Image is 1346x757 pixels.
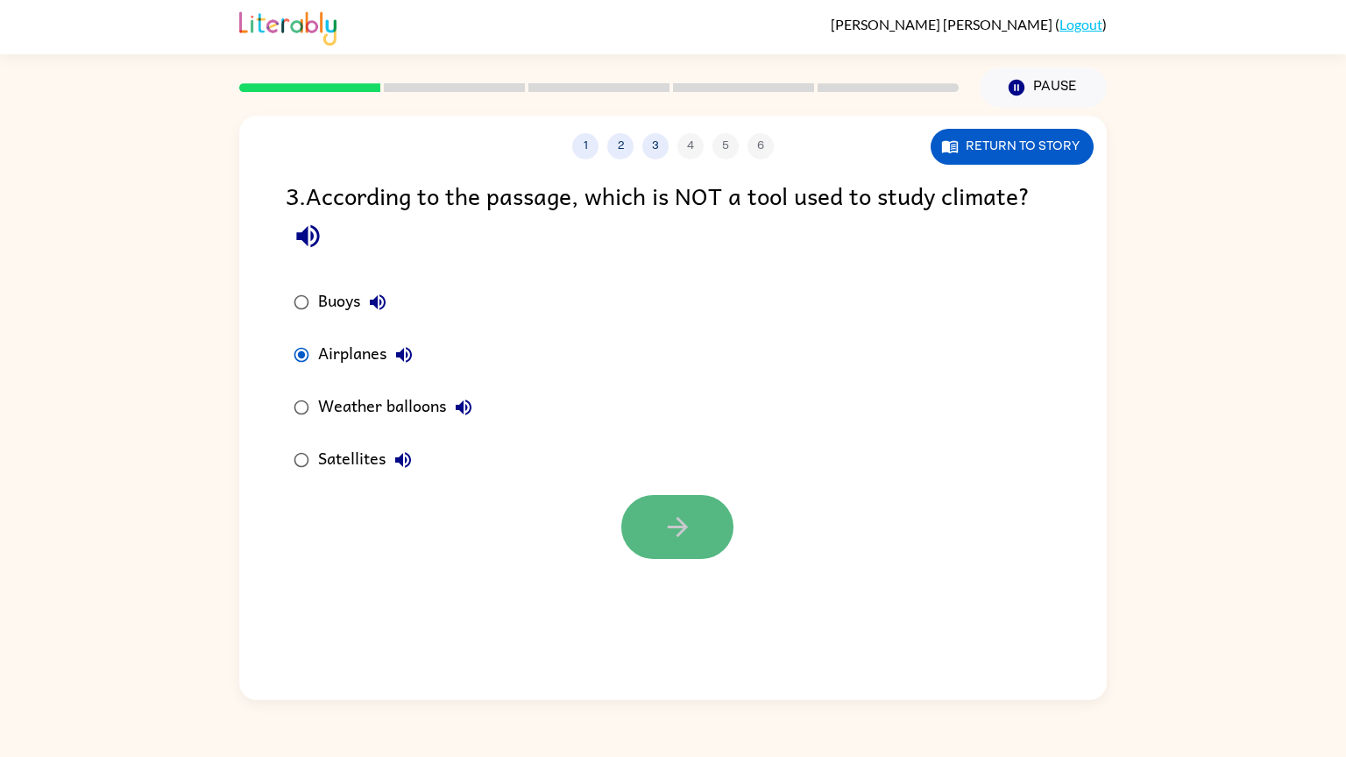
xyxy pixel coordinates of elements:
[386,442,421,478] button: Satellites
[386,337,422,372] button: Airplanes
[239,7,336,46] img: Literably
[642,133,669,159] button: 3
[1059,16,1102,32] a: Logout
[318,285,395,320] div: Buoys
[831,16,1055,32] span: [PERSON_NAME] [PERSON_NAME]
[572,133,599,159] button: 1
[286,177,1060,258] div: 3 . According to the passage, which is NOT a tool used to study climate?
[360,285,395,320] button: Buoys
[831,16,1107,32] div: ( )
[607,133,634,159] button: 2
[980,67,1107,108] button: Pause
[318,337,422,372] div: Airplanes
[931,129,1094,165] button: Return to story
[318,442,421,478] div: Satellites
[446,390,481,425] button: Weather balloons
[318,390,481,425] div: Weather balloons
